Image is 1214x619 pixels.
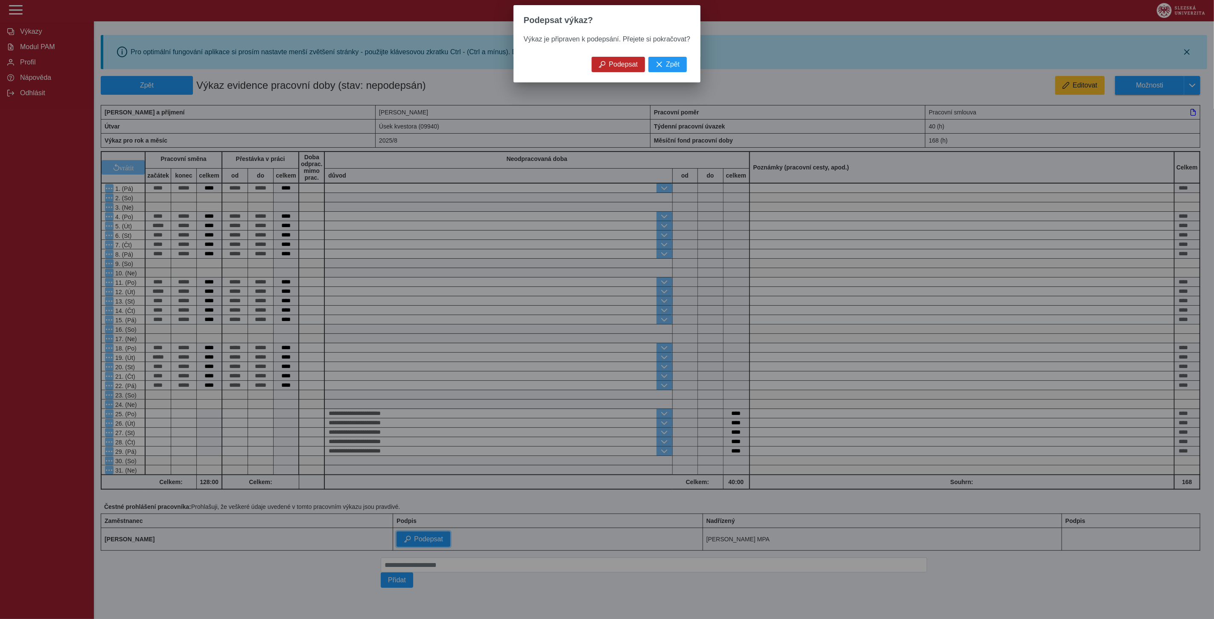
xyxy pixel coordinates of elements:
[524,35,690,43] span: Výkaz je připraven k podepsání. Přejete si pokračovat?
[648,57,687,72] button: Zpět
[524,15,593,25] span: Podepsat výkaz?
[666,61,680,68] span: Zpět
[592,57,645,72] button: Podepsat
[609,61,638,68] span: Podepsat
